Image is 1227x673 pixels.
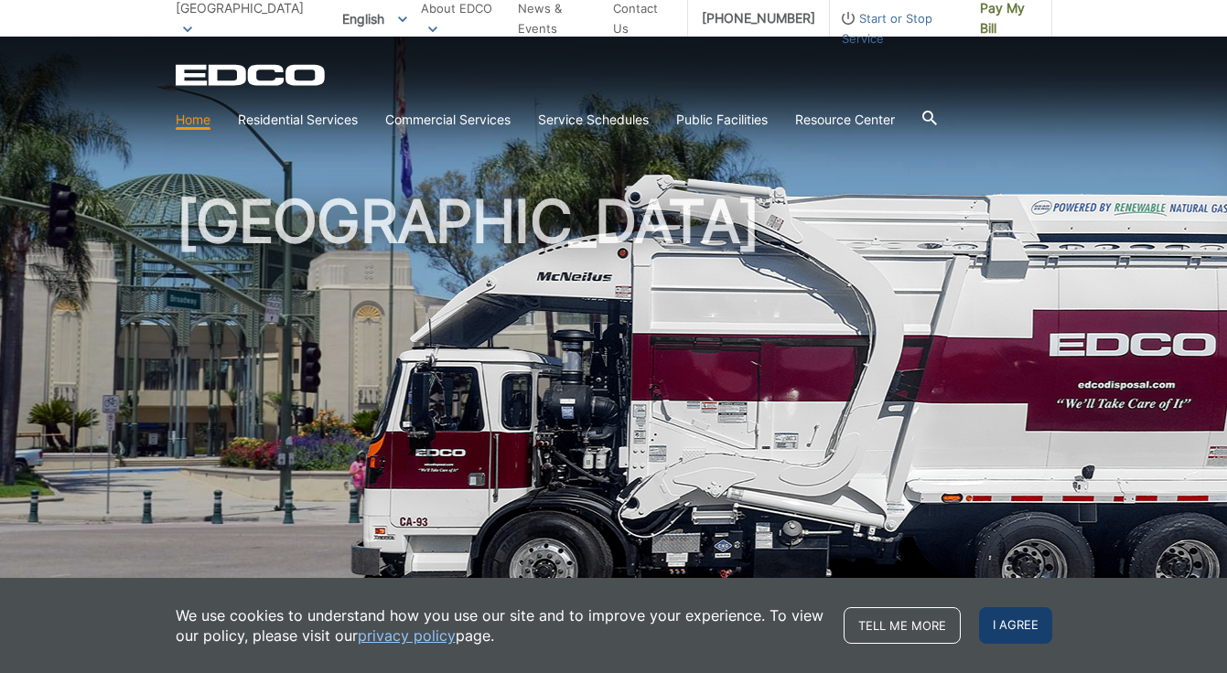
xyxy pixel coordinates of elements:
a: Home [176,110,210,130]
span: I agree [979,607,1052,644]
a: privacy policy [358,625,456,646]
a: Commercial Services [385,110,511,130]
a: EDCD logo. Return to the homepage. [176,64,328,86]
a: Residential Services [238,110,358,130]
a: Service Schedules [538,110,649,130]
h1: [GEOGRAPHIC_DATA] [176,192,1052,593]
a: Resource Center [795,110,895,130]
a: Public Facilities [676,110,768,130]
p: We use cookies to understand how you use our site and to improve your experience. To view our pol... [176,605,825,646]
a: Tell me more [844,607,961,644]
span: English [328,4,421,34]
